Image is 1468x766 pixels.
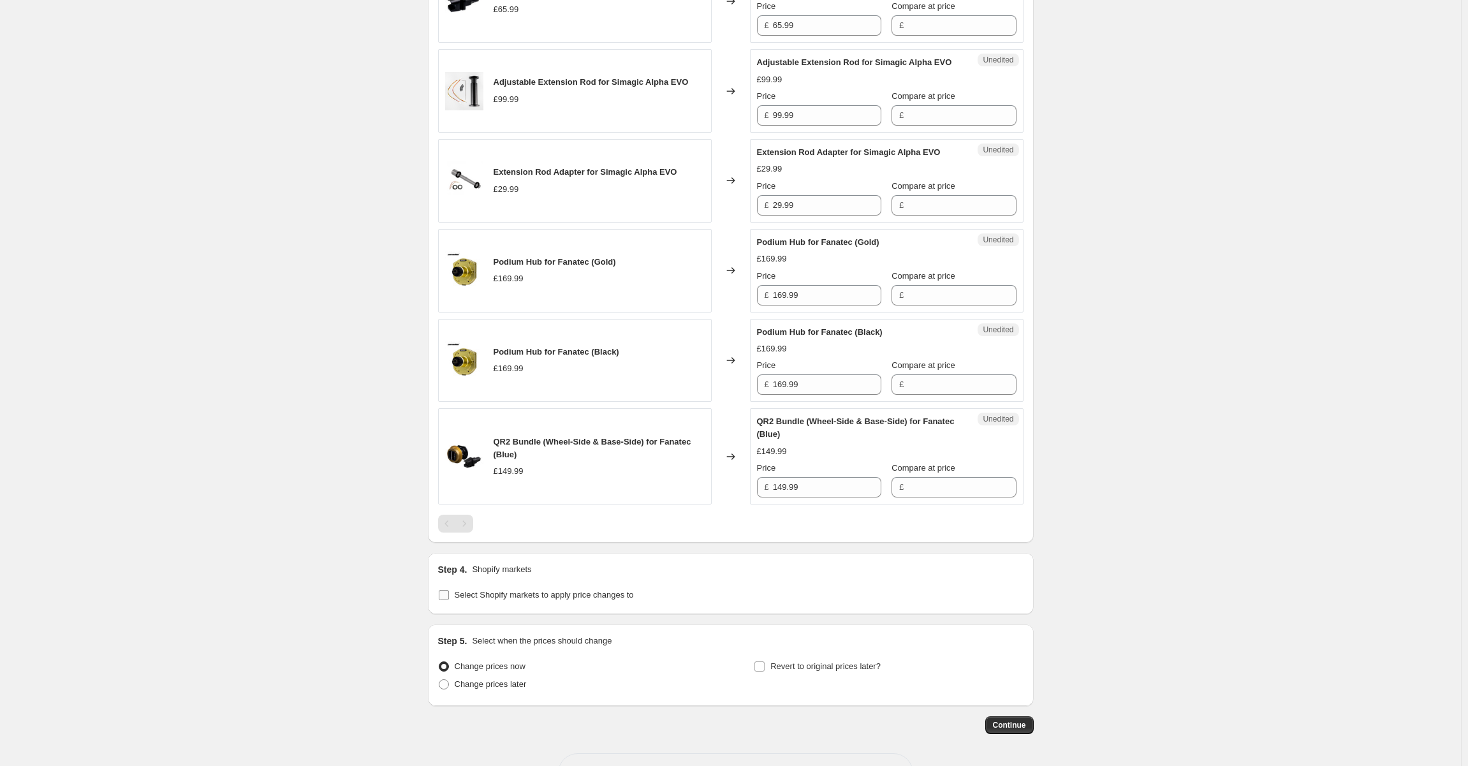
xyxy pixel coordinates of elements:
[494,465,524,478] div: £149.99
[899,482,904,492] span: £
[494,77,689,87] span: Adjustable Extension Rod for Simagic Alpha EVO
[438,563,467,576] h2: Step 4.
[438,515,473,533] nav: Pagination
[993,720,1026,730] span: Continue
[983,325,1013,335] span: Unedited
[983,235,1013,245] span: Unedited
[472,635,612,647] p: Select when the prices should change
[494,167,677,177] span: Extension Rod Adapter for Simagic Alpha EVO
[494,183,519,196] div: £29.99
[494,437,691,459] span: QR2 Bundle (Wheel-Side & Base-Side) for Fanatec (Blue)
[892,463,955,473] span: Compare at price
[757,463,776,473] span: Price
[983,55,1013,65] span: Unedited
[757,253,787,265] div: £169.99
[494,272,524,285] div: £169.99
[892,360,955,370] span: Compare at price
[892,1,955,11] span: Compare at price
[892,181,955,191] span: Compare at price
[757,181,776,191] span: Price
[757,57,952,67] span: Adjustable Extension Rod for Simagic Alpha EVO
[455,661,525,671] span: Change prices now
[757,342,787,355] div: £169.99
[983,145,1013,155] span: Unedited
[892,271,955,281] span: Compare at price
[765,110,769,120] span: £
[765,20,769,30] span: £
[494,347,619,357] span: Podium Hub for Fanatec (Black)
[892,91,955,101] span: Compare at price
[899,110,904,120] span: £
[494,93,519,106] div: £99.99
[494,257,616,267] span: Podium Hub for Fanatec (Gold)
[757,445,787,458] div: £149.99
[455,679,527,689] span: Change prices later
[770,661,881,671] span: Revert to original prices later?
[445,341,483,379] img: Podium_Hub_for_FANATEC_80x.webp
[757,147,941,157] span: Extension Rod Adapter for Simagic Alpha EVO
[757,73,782,86] div: £99.99
[455,590,634,600] span: Select Shopify markets to apply price changes to
[757,360,776,370] span: Price
[757,91,776,101] span: Price
[765,200,769,210] span: £
[757,163,782,175] div: £29.99
[757,1,776,11] span: Price
[438,635,467,647] h2: Step 5.
[757,416,955,439] span: QR2 Bundle (Wheel-Side & Base-Side) for Fanatec (Blue)
[494,362,524,375] div: £169.99
[765,379,769,389] span: £
[494,3,519,16] div: £65.99
[765,482,769,492] span: £
[985,716,1034,734] button: Continue
[899,290,904,300] span: £
[899,379,904,389] span: £
[757,237,879,247] span: Podium Hub for Fanatec (Gold)
[472,563,531,576] p: Shopify markets
[445,161,483,200] img: simagicalphaevoadapterring_80x.png
[765,290,769,300] span: £
[757,327,883,337] span: Podium Hub for Fanatec (Black)
[983,414,1013,424] span: Unedited
[899,20,904,30] span: £
[445,72,483,110] img: Adjustable_ER01_80x.png
[899,200,904,210] span: £
[445,438,483,476] img: QR2_Bundle_gold_80x.webp
[445,251,483,290] img: Podium_Hub_for_FANATEC_80x.webp
[757,271,776,281] span: Price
